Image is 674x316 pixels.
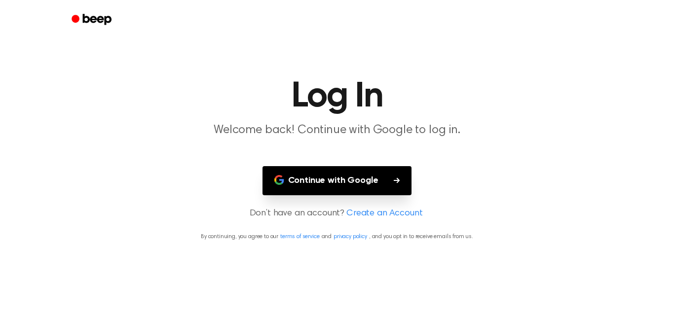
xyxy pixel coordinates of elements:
button: Continue with Google [262,166,412,195]
a: privacy policy [334,234,367,240]
p: Welcome back! Continue with Google to log in. [148,122,526,139]
h1: Log In [84,79,590,114]
p: Don’t have an account? [12,207,662,220]
a: Beep [65,10,120,30]
p: By continuing, you agree to our and , and you opt in to receive emails from us. [12,232,662,241]
a: terms of service [280,234,319,240]
a: Create an Account [346,207,422,220]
